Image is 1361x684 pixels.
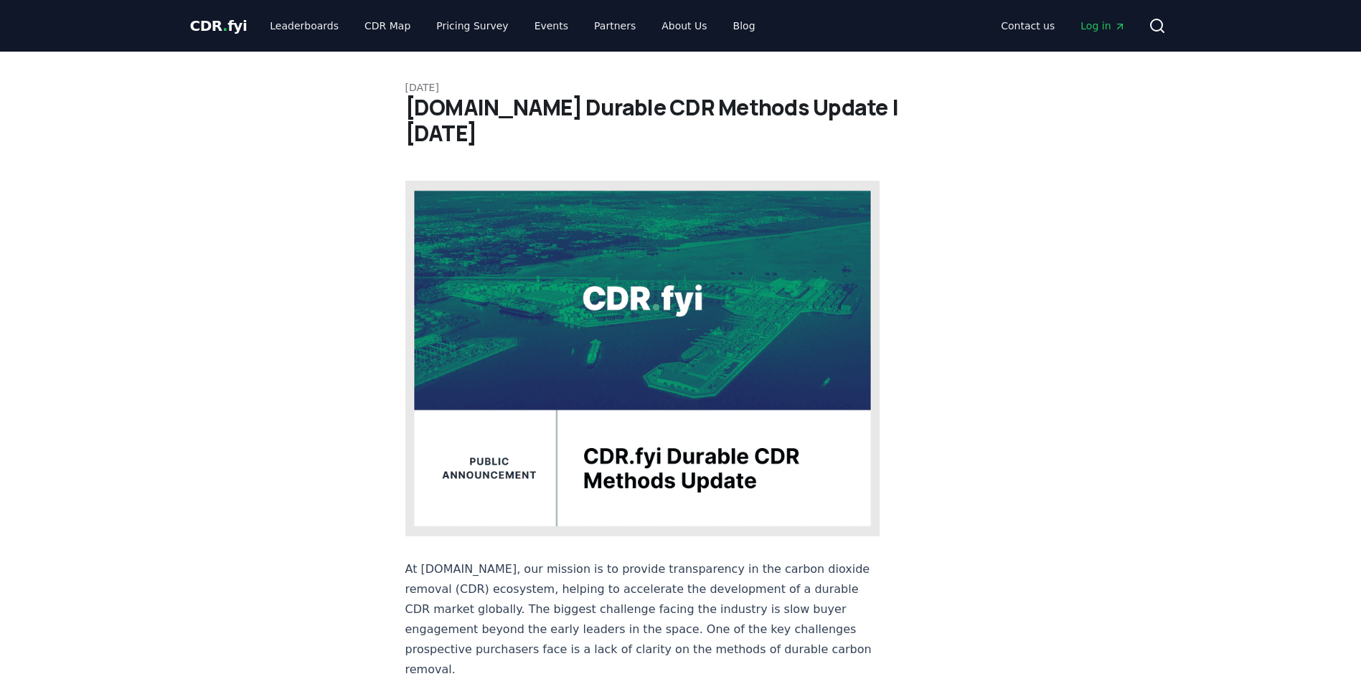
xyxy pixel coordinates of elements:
span: CDR fyi [190,17,248,34]
a: Leaderboards [258,13,350,39]
a: CDR Map [353,13,422,39]
a: About Us [650,13,718,39]
a: Partners [583,13,647,39]
nav: Main [258,13,766,39]
img: blog post image [405,181,880,536]
a: Pricing Survey [425,13,519,39]
p: [DATE] [405,80,956,95]
a: Log in [1069,13,1136,39]
span: Log in [1080,19,1125,33]
a: Events [523,13,580,39]
p: At [DOMAIN_NAME], our mission is to provide transparency in the carbon dioxide removal (CDR) ecos... [405,559,880,680]
span: . [222,17,227,34]
a: Blog [722,13,767,39]
a: CDR.fyi [190,16,248,36]
h1: [DOMAIN_NAME] Durable CDR Methods Update | [DATE] [405,95,956,146]
nav: Main [989,13,1136,39]
a: Contact us [989,13,1066,39]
